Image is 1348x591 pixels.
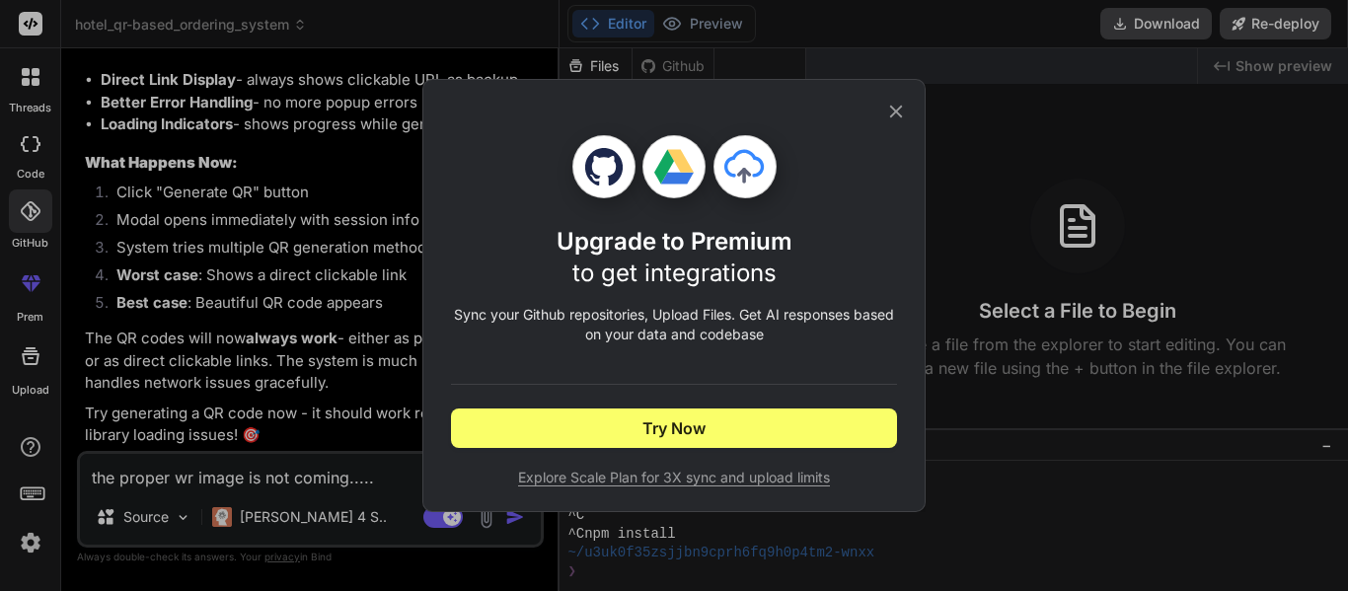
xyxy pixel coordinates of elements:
[451,305,897,344] p: Sync your Github repositories, Upload Files. Get AI responses based on your data and codebase
[451,408,897,448] button: Try Now
[451,468,897,487] span: Explore Scale Plan for 3X sync and upload limits
[557,226,792,289] h1: Upgrade to Premium
[572,259,777,287] span: to get integrations
[642,416,706,440] span: Try Now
